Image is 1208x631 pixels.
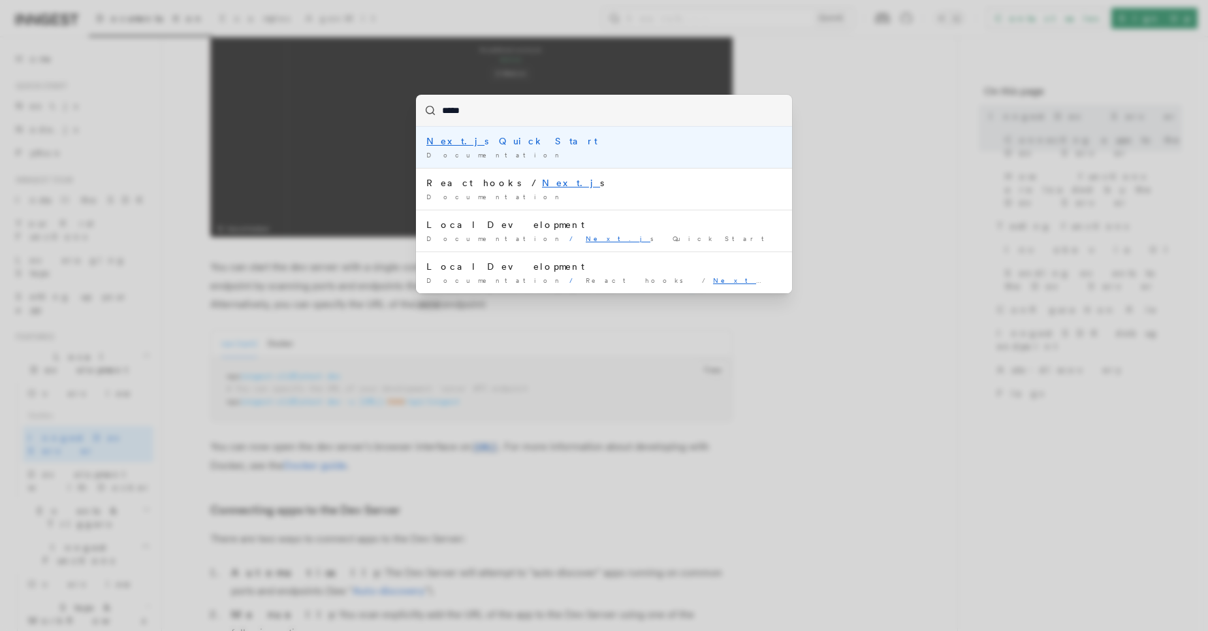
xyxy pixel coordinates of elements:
[426,235,564,242] span: Documentation
[426,151,564,159] span: Documentation
[586,235,772,242] span: s Quick Start
[426,176,782,189] div: React hooks / s
[426,135,782,148] div: s Quick Start
[569,235,580,242] span: /
[542,178,600,188] mark: Next.j
[426,218,782,231] div: Local Development
[426,193,564,201] span: Documentation
[426,136,485,146] mark: Next.j
[426,276,564,284] span: Documentation
[586,235,650,242] mark: Next.j
[713,276,778,284] mark: Next.j
[426,260,782,273] div: Local Development
[586,276,789,284] span: React hooks / s
[569,276,580,284] span: /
